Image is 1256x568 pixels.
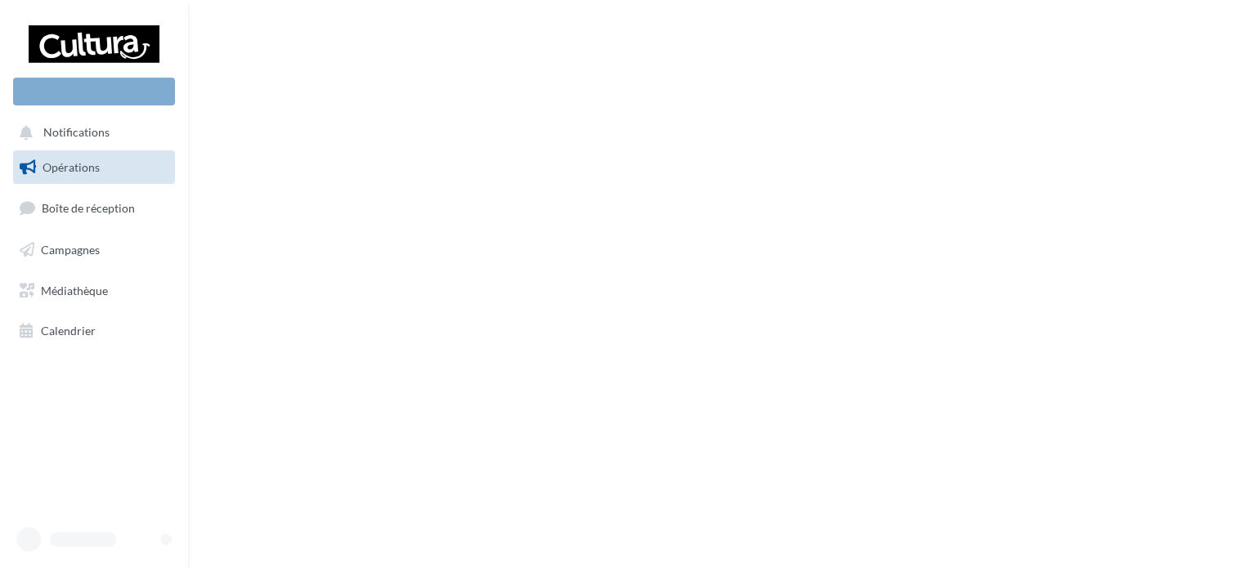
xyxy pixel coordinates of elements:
span: Médiathèque [41,283,108,297]
span: Campagnes [41,243,100,257]
span: Boîte de réception [42,201,135,215]
a: Médiathèque [10,274,178,308]
span: Calendrier [41,324,96,338]
a: Campagnes [10,233,178,267]
span: Notifications [43,126,110,140]
span: Opérations [43,160,100,174]
a: Calendrier [10,314,178,348]
div: Nouvelle campagne [13,78,175,105]
a: Boîte de réception [10,190,178,226]
a: Opérations [10,150,178,185]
